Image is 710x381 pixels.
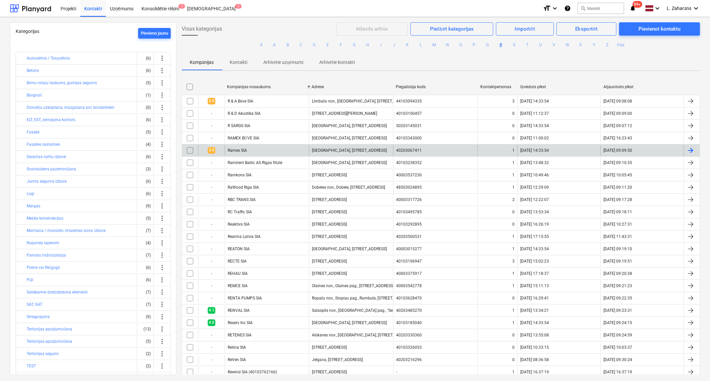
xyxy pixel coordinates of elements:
span: more_vert [158,325,166,333]
button: Saliekamie dzelzsbetona elementi [27,288,88,296]
button: T [524,41,532,49]
button: Autoceltnis / Torņceltnis [27,54,70,62]
div: REATON SIA [228,247,250,251]
span: more_vert [158,103,166,111]
span: more_vert [158,79,166,87]
div: 2 [512,197,515,202]
div: [DATE] 11:12:37 [520,111,549,116]
div: - [198,256,225,267]
div: (7) [140,287,151,297]
div: 40103326053 [396,345,422,350]
button: Pamatu hidroizolācija [27,251,66,259]
div: 0 [512,357,515,362]
div: [GEOGRAPHIC_DATA], [STREET_ADDRESS] [312,148,387,153]
button: I [377,41,385,49]
div: RECTE SIA [228,259,247,264]
span: more_vert [158,251,166,259]
div: (9) [140,311,151,322]
div: RC Traffic SIA [228,210,252,214]
div: [STREET_ADDRESS] [312,259,347,264]
button: S [510,41,518,49]
span: more_vert [158,116,166,124]
div: (1) [140,90,151,100]
div: [GEOGRAPHIC_DATA], [STREET_ADDRESS] [312,136,387,140]
div: (6) [140,114,151,125]
div: 1 [512,271,515,276]
div: 40003317726 [396,197,422,202]
span: more_vert [158,362,166,370]
div: [DATE] 09:19:51 [603,259,632,264]
div: 48503024895 [396,185,422,190]
div: 40203500531 [396,234,422,239]
span: more_vert [158,190,166,198]
div: [DATE] 09:10:35 [603,160,632,165]
div: 1 [512,320,515,325]
div: [STREET_ADDRESS] [312,197,347,202]
div: (6) [140,53,151,64]
button: K [404,41,412,49]
div: 1 [512,148,515,153]
div: 40203216296 [396,357,422,362]
div: [DATE] 14:33:54 [520,247,549,251]
div: [STREET_ADDRESS] [312,173,347,177]
div: [DATE] 14:33:54 [520,148,549,153]
div: (2) [140,348,151,359]
div: R & A Būve SIA [228,99,253,104]
span: 3.9 [208,147,215,153]
div: [DATE] 09:09:50 [603,148,632,153]
div: [DATE] 09:18:11 [603,210,632,214]
div: RaWood Rīga SIA [228,185,259,190]
span: more_vert [158,350,166,358]
button: P [470,41,478,49]
div: REHAU SIA [228,271,248,276]
div: Pievieno jaunu [141,30,168,37]
button: L [417,41,425,49]
div: [STREET_ADDRESS][PERSON_NAME] [312,111,377,116]
div: - [198,157,225,168]
div: [STREET_ADDRESS] [312,271,347,276]
div: Izveidots plkst [520,85,598,89]
span: 1 [235,4,242,9]
div: - [198,293,225,303]
span: more_vert [158,337,166,345]
div: [STREET_ADDRESS] [312,370,347,374]
span: 4.1 [208,307,215,313]
div: [GEOGRAPHIC_DATA], [STREET_ADDRESS] [312,123,387,128]
div: (6) [140,176,151,187]
button: Gaismas šahtu izbūve [27,153,66,161]
button: Z [603,41,611,49]
button: Betons [27,67,39,75]
div: [DATE] 09:07:12 [603,123,632,128]
span: more_vert [158,67,166,75]
div: [GEOGRAPHIC_DATA], [STREET_ADDRESS] [312,320,387,325]
div: 0 [512,222,515,227]
div: 0 [512,111,515,116]
div: Ramkons SIA [228,173,252,177]
div: - [198,330,225,340]
div: Chat Widget [677,349,710,381]
div: [DATE] 09:17:28 [603,197,632,202]
span: more_vert [158,128,166,136]
span: 4.0 [208,319,215,326]
div: (6) [140,151,151,162]
button: Fasādes sastatnes [27,140,60,148]
div: RETENES SIA [228,333,252,337]
div: - [198,170,225,180]
div: (4) [140,238,151,248]
button: W [564,41,572,49]
div: Salaspils nov., [GEOGRAPHIC_DATA] pag., "Selēkas", LV-2117 [312,308,419,313]
span: more_vert [158,313,166,321]
button: U [537,41,545,49]
div: [DATE] 14:33:54 [520,320,549,325]
div: (6) [140,262,151,273]
div: 40103238352 [396,160,422,165]
div: [DATE] 10:49:46 [520,173,549,177]
div: (5) [140,127,151,137]
button: Mūrēšana / monolīto virszemes stāvu izbūve [27,227,106,235]
button: M [430,41,438,49]
div: [STREET_ADDRESS] [312,234,347,239]
button: # [257,41,265,49]
div: - [198,268,225,279]
span: more_vert [158,288,166,296]
div: [DATE] 15:02:23 [520,259,549,264]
